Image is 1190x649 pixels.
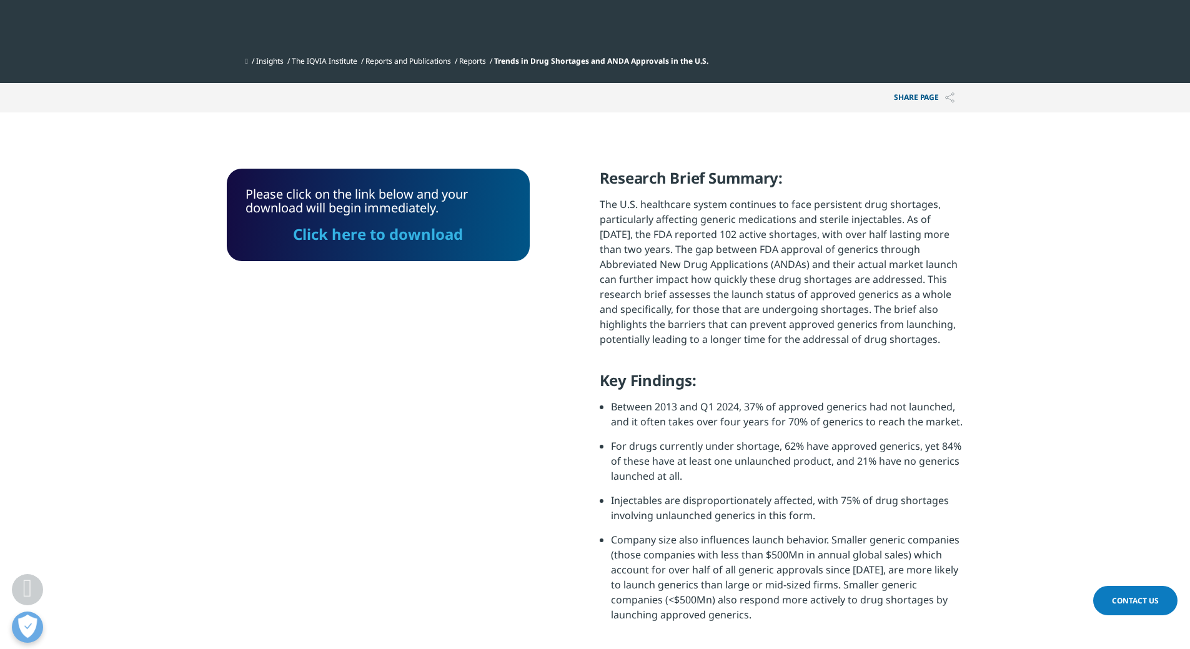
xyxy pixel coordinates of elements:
[245,187,511,242] div: Please click on the link below and your download will begin immediately.
[600,197,964,356] p: The U.S. healthcare system continues to face persistent drug shortages, particularly affecting ge...
[292,56,357,66] a: The IQVIA Institute
[1093,586,1178,615] a: Contact Us
[885,83,964,112] button: Share PAGEShare PAGE
[600,371,964,399] h5: Key Findings:
[1112,595,1159,606] span: Contact Us
[600,169,964,197] h5: Research Brief Summary:
[293,224,463,244] a: Click here to download
[12,612,43,643] button: Ouvrir le centre de préférences
[611,532,964,632] li: Company size also influences launch behavior. Smaller generic companies (those companies with les...
[611,438,964,493] li: For drugs currently under shortage, 62% have approved generics, yet 84% of these have at least on...
[459,56,486,66] a: Reports
[365,56,451,66] a: Reports and Publications
[494,56,708,66] span: Trends in Drug Shortages and ANDA Approvals in the U.S.
[256,56,284,66] a: Insights
[885,83,964,112] p: Share PAGE
[611,493,964,532] li: Injectables are disproportionately affected, with 75% of drug shortages involving unlaunched gene...
[945,92,954,103] img: Share PAGE
[611,399,964,438] li: Between 2013 and Q1 2024, 37% of approved generics had not launched, and it often takes over four...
